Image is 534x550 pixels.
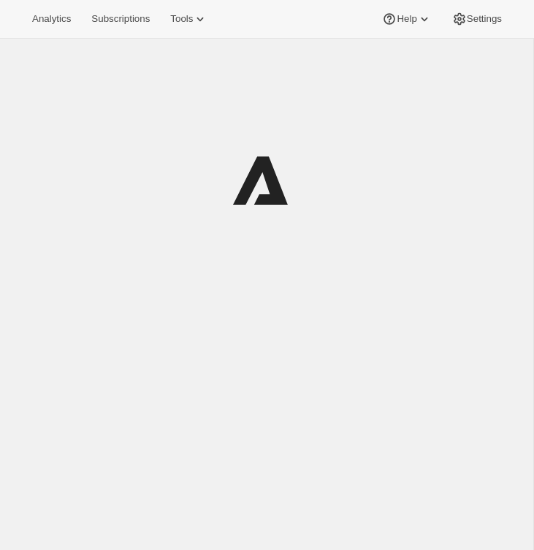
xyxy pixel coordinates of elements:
[397,13,416,25] span: Help
[91,13,150,25] span: Subscriptions
[373,9,440,29] button: Help
[170,13,193,25] span: Tools
[161,9,216,29] button: Tools
[23,9,80,29] button: Analytics
[467,13,502,25] span: Settings
[32,13,71,25] span: Analytics
[83,9,159,29] button: Subscriptions
[443,9,511,29] button: Settings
